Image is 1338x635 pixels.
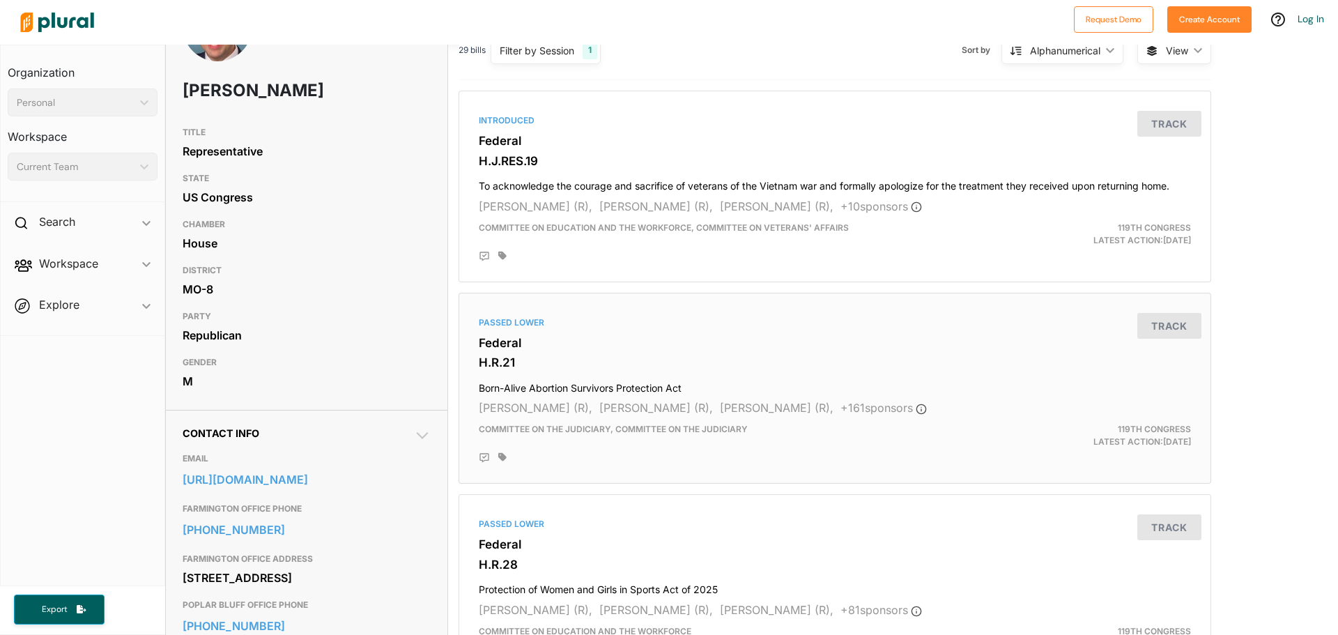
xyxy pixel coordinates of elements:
h4: To acknowledge the courage and sacrifice of veterans of the Vietnam war and formally apologize fo... [479,174,1191,192]
div: Representative [183,141,431,162]
h2: Search [39,214,75,229]
h4: Protection of Women and Girls in Sports Act of 2025 [479,577,1191,596]
span: [PERSON_NAME] (R), [720,199,833,213]
div: 1 [583,41,597,59]
span: [PERSON_NAME] (R), [720,603,833,617]
span: Committee on the Judiciary, Committee on the Judiciary [479,424,748,434]
span: View [1166,43,1188,58]
span: + 81 sponsor s [840,603,922,617]
span: [PERSON_NAME] (R), [599,603,713,617]
h3: PARTY [183,308,431,325]
span: + 10 sponsor s [840,199,922,213]
h3: DISTRICT [183,262,431,279]
div: Latest Action: [DATE] [957,423,1201,448]
button: Track [1137,514,1201,540]
h1: [PERSON_NAME] [183,70,331,112]
div: Latest Action: [DATE] [957,222,1201,247]
h3: Workspace [8,116,157,147]
span: [PERSON_NAME] (R), [720,401,833,415]
span: 29 bills [459,44,486,56]
span: 119th Congress [1118,222,1191,233]
button: Track [1137,111,1201,137]
span: Export [32,604,77,615]
div: Republican [183,325,431,346]
a: Request Demo [1074,11,1153,26]
h3: FARMINGTON OFFICE PHONE [183,500,431,517]
span: Contact Info [183,427,259,439]
button: Create Account [1167,6,1252,33]
span: + 161 sponsor s [840,401,927,415]
div: M [183,371,431,392]
h3: GENDER [183,354,431,371]
div: Add Position Statement [479,251,490,262]
div: Alphanumerical [1030,43,1100,58]
span: [PERSON_NAME] (R), [599,401,713,415]
span: [PERSON_NAME] (R), [479,401,592,415]
a: [URL][DOMAIN_NAME] [183,469,431,490]
h4: Born-Alive Abortion Survivors Protection Act [479,376,1191,395]
div: Passed Lower [479,316,1191,329]
h3: EMAIL [183,450,431,467]
h3: Federal [479,537,1191,551]
h3: H.R.28 [479,558,1191,572]
button: Track [1137,313,1201,339]
h3: STATE [183,170,431,187]
h3: Federal [479,336,1191,350]
div: Introduced [479,114,1191,127]
div: Current Team [17,160,134,174]
span: 119th Congress [1118,424,1191,434]
span: [PERSON_NAME] (R), [599,199,713,213]
div: [STREET_ADDRESS] [183,567,431,588]
div: Personal [17,95,134,110]
button: Request Demo [1074,6,1153,33]
button: Export [14,595,105,625]
span: Sort by [962,44,1001,56]
h3: H.R.21 [479,355,1191,369]
h3: CHAMBER [183,216,431,233]
a: Create Account [1167,11,1252,26]
h3: TITLE [183,124,431,141]
div: House [183,233,431,254]
div: US Congress [183,187,431,208]
h3: H.J.RES.19 [479,154,1191,168]
div: Add tags [498,251,507,261]
div: Add tags [498,452,507,462]
a: [PHONE_NUMBER] [183,519,431,540]
h3: FARMINGTON OFFICE ADDRESS [183,551,431,567]
div: MO-8 [183,279,431,300]
h3: Organization [8,52,157,83]
div: Add Position Statement [479,452,490,464]
div: Passed Lower [479,518,1191,530]
div: Filter by Session [500,43,574,58]
h3: Federal [479,134,1191,148]
a: Log In [1298,13,1324,25]
h3: POPLAR BLUFF OFFICE PHONE [183,597,431,613]
span: Committee on Education and the Workforce, Committee on Veterans' Affairs [479,222,849,233]
span: [PERSON_NAME] (R), [479,603,592,617]
span: [PERSON_NAME] (R), [479,199,592,213]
